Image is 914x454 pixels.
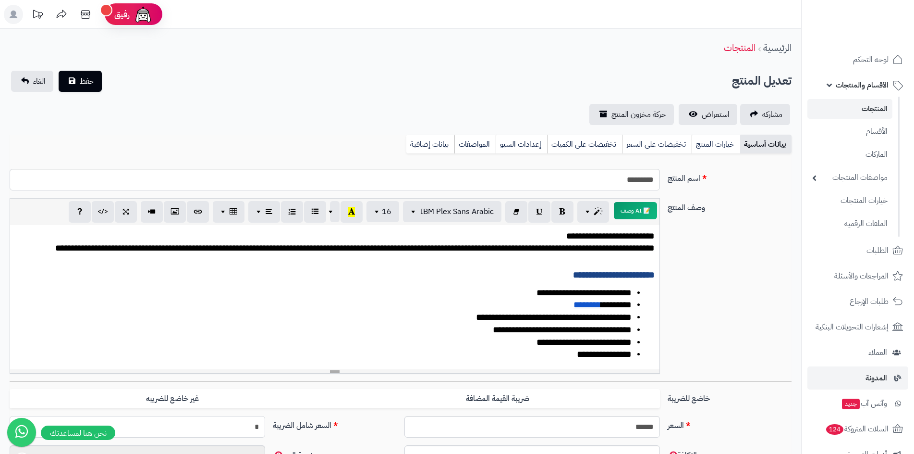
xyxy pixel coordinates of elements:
span: حركة مخزون المنتج [611,109,666,120]
span: 124 [825,424,844,435]
label: ضريبة القيمة المضافة [335,389,660,409]
label: غير خاضع للضريبه [10,389,335,409]
a: استعراض [679,104,737,125]
a: المراجعات والأسئلة [807,265,908,288]
span: إشعارات التحويلات البنكية [816,320,889,334]
a: المنتجات [724,40,756,55]
span: المراجعات والأسئلة [834,269,889,283]
span: جديد [842,399,860,409]
a: العملاء [807,341,908,364]
span: مشاركه [762,109,782,120]
span: رفيق [114,9,130,20]
a: الأقسام [807,121,892,142]
a: حركة مخزون المنتج [589,104,674,125]
a: خيارات المنتج [692,135,740,154]
label: السعر [664,416,795,431]
a: خيارات المنتجات [807,190,892,211]
h2: تعديل المنتج [732,71,792,91]
a: إعدادات السيو [496,135,547,154]
a: الماركات [807,144,892,165]
img: logo-2.png [849,11,905,31]
span: الطلبات [866,244,889,257]
a: المدونة [807,366,908,390]
span: الأقسام والمنتجات [836,78,889,92]
span: IBM Plex Sans Arabic [420,206,494,217]
a: لوحة التحكم [807,48,908,71]
a: مواصفات المنتجات [807,167,892,188]
label: السعر شامل الضريبة [269,416,401,431]
button: IBM Plex Sans Arabic [403,201,501,222]
span: 16 [382,206,391,217]
a: بيانات إضافية [406,135,454,154]
a: الرئيسية [763,40,792,55]
a: مشاركه [740,104,790,125]
label: وصف المنتج [664,198,795,214]
a: طلبات الإرجاع [807,290,908,313]
img: ai-face.png [134,5,153,24]
a: المنتجات [807,99,892,119]
a: المواصفات [454,135,496,154]
a: السلات المتروكة124 [807,417,908,441]
span: وآتس آب [841,397,887,410]
span: العملاء [868,346,887,359]
span: حفظ [80,76,94,87]
button: 📝 AI وصف [614,202,657,219]
span: استعراض [702,109,730,120]
span: طلبات الإرجاع [850,295,889,308]
label: خاضع للضريبة [664,389,795,404]
a: تخفيضات على السعر [622,135,692,154]
a: الطلبات [807,239,908,262]
a: وآتس آبجديد [807,392,908,415]
span: المدونة [865,371,887,385]
a: تحديثات المنصة [25,5,49,26]
a: الملفات الرقمية [807,214,892,234]
span: الغاء [33,76,46,87]
a: إشعارات التحويلات البنكية [807,315,908,339]
span: السلات المتروكة [825,422,889,436]
a: بيانات أساسية [740,135,792,154]
span: لوحة التحكم [853,53,889,66]
button: 16 [366,201,399,222]
a: تخفيضات على الكميات [547,135,622,154]
a: الغاء [11,71,53,92]
label: اسم المنتج [664,169,795,184]
button: حفظ [59,71,102,92]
